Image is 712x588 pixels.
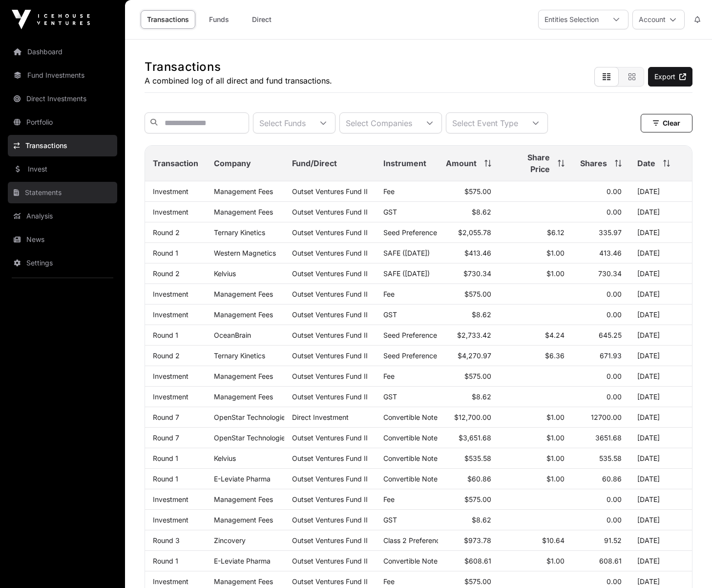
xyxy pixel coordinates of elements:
[629,366,692,387] td: [DATE]
[153,434,179,442] a: Round 7
[292,475,368,483] a: Outset Ventures Fund II
[214,249,276,257] a: Western Magnetics
[438,325,499,346] td: $2,733.42
[438,387,499,407] td: $8.62
[637,157,655,169] span: Date
[383,475,467,483] span: Convertible Note ([DATE])
[214,516,276,524] p: Management Fees
[383,516,397,524] span: GST
[383,187,395,196] span: Fee
[383,310,397,319] span: GST
[153,454,178,462] a: Round 1
[446,113,524,133] div: Select Event Type
[214,495,276,503] p: Management Fees
[546,475,565,483] span: $1.00
[214,331,251,339] a: OceanBrain
[292,495,368,503] a: Outset Ventures Fund II
[214,392,276,401] p: Management Fees
[546,557,565,565] span: $1.00
[8,205,117,227] a: Analysis
[438,510,499,530] td: $8.62
[629,510,692,530] td: [DATE]
[542,536,565,544] span: $10.64
[214,290,276,298] p: Management Fees
[546,434,565,442] span: $1.00
[153,557,178,565] a: Round 1
[438,222,499,243] td: $2,055.78
[145,59,332,75] h1: Transactions
[153,208,188,216] a: Investment
[383,557,467,565] span: Convertible Note ([DATE])
[8,111,117,133] a: Portfolio
[153,392,188,401] a: Investment
[153,310,188,319] a: Investment
[607,577,622,586] span: 0.00
[383,413,467,421] span: Convertible Note ([DATE])
[292,331,368,339] a: Outset Ventures Fund II
[539,10,605,29] div: Entities Selection
[8,252,117,274] a: Settings
[438,305,499,325] td: $8.62
[153,577,188,586] a: Investment
[292,372,368,380] a: Outset Ventures Fund II
[141,10,195,29] a: Transactions
[599,331,622,339] span: 645.25
[214,454,236,462] a: Kelvius
[292,434,368,442] a: Outset Ventures Fund II
[629,181,692,202] td: [DATE]
[383,434,467,442] span: Convertible Note ([DATE])
[580,157,607,169] span: Shares
[383,351,461,360] span: Seed Preference Shares
[214,577,276,586] p: Management Fees
[629,530,692,551] td: [DATE]
[629,284,692,305] td: [DATE]
[153,495,188,503] a: Investment
[607,495,622,503] span: 0.00
[599,249,622,257] span: 413.46
[607,290,622,298] span: 0.00
[383,157,426,169] span: Instrument
[199,10,238,29] a: Funds
[607,516,622,524] span: 0.00
[292,208,368,216] a: Outset Ventures Fund II
[545,351,565,360] span: $6.36
[383,290,395,298] span: Fee
[383,577,395,586] span: Fee
[607,392,622,401] span: 0.00
[438,346,499,366] td: $4,270.97
[12,10,90,29] img: Icehouse Ventures Logo
[292,228,368,237] a: Outset Ventures Fund II
[214,557,271,565] a: E-Leviate Pharma
[663,541,712,588] iframe: Chat Widget
[292,536,368,544] a: Outset Ventures Fund II
[214,351,265,360] a: Ternary Kinetics
[153,475,178,483] a: Round 1
[8,182,117,203] a: Statements
[629,305,692,325] td: [DATE]
[545,331,565,339] span: $4.24
[214,310,276,319] p: Management Fees
[629,243,692,263] td: [DATE]
[292,351,368,360] a: Outset Ventures Fund II
[629,346,692,366] td: [DATE]
[438,181,499,202] td: $575.00
[8,88,117,109] a: Direct Investments
[292,269,368,278] a: Outset Ventures Fund II
[8,65,117,86] a: Fund Investments
[546,454,565,462] span: $1.00
[153,413,179,421] a: Round 7
[292,557,368,565] a: Outset Ventures Fund II
[292,187,368,196] a: Outset Ventures Fund II
[438,428,499,448] td: $3,651.68
[242,10,281,29] a: Direct
[438,284,499,305] td: $575.00
[292,290,368,298] a: Outset Ventures Fund II
[383,331,461,339] span: Seed Preference Shares
[546,269,565,278] span: $1.00
[629,202,692,222] td: [DATE]
[438,551,499,571] td: $608.61
[438,489,499,510] td: $575.00
[547,228,565,237] span: $6.12
[607,372,622,380] span: 0.00
[153,269,180,278] a: Round 2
